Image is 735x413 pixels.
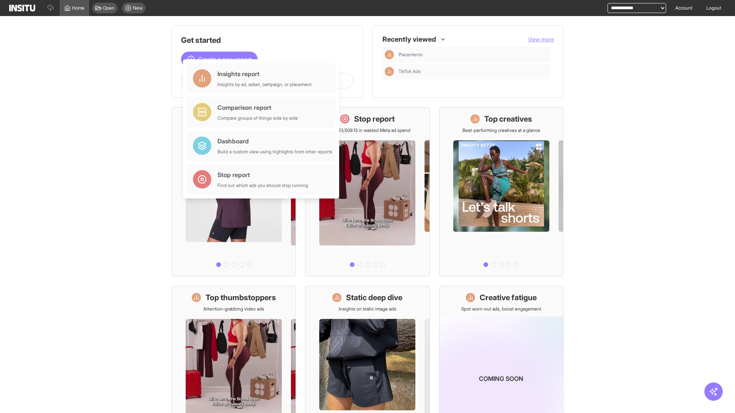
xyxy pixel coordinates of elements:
div: Insights report [217,69,312,78]
div: Dashboard [217,137,332,146]
div: Find out which ads you should stop running [217,182,308,189]
span: Open [103,5,114,11]
span: Home [72,5,85,11]
span: Placements [399,52,548,58]
span: Placements [399,52,423,58]
p: Insights on static image ads [339,306,396,312]
a: Stop reportSave £23,509.13 in wasted Meta ad spend [305,107,430,276]
div: Stop report [217,170,308,179]
h1: Top thumbstoppers [206,292,276,303]
span: View more [528,36,554,42]
span: Create a new report [198,55,252,64]
button: View more [528,36,554,43]
a: Top creativesBest-performing creatives at a glance [439,107,563,276]
div: Insights [385,50,394,59]
span: TikTok Ads [399,68,421,75]
div: Insights [385,67,394,76]
h1: Stop report [354,114,395,124]
img: Logo [9,5,35,11]
div: Comparison report [217,103,298,112]
a: What's live nowSee all active ads instantly [171,107,296,276]
div: Compare groups of things side by side [217,115,298,121]
span: New [133,5,142,11]
p: Attention-grabbing video ads [203,306,264,312]
p: Save £23,509.13 in wasted Meta ad spend [324,127,410,133]
button: Create a new report [181,52,258,67]
div: Build a custom view using highlights from other reports [217,149,332,155]
h1: Get started [181,35,353,46]
h1: Top creatives [484,114,532,124]
div: Insights by ad, adset, campaign, or placement [217,81,312,88]
h1: Static deep dive [346,292,402,303]
p: Best-performing creatives at a glance [462,127,540,133]
span: TikTok Ads [399,68,548,75]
